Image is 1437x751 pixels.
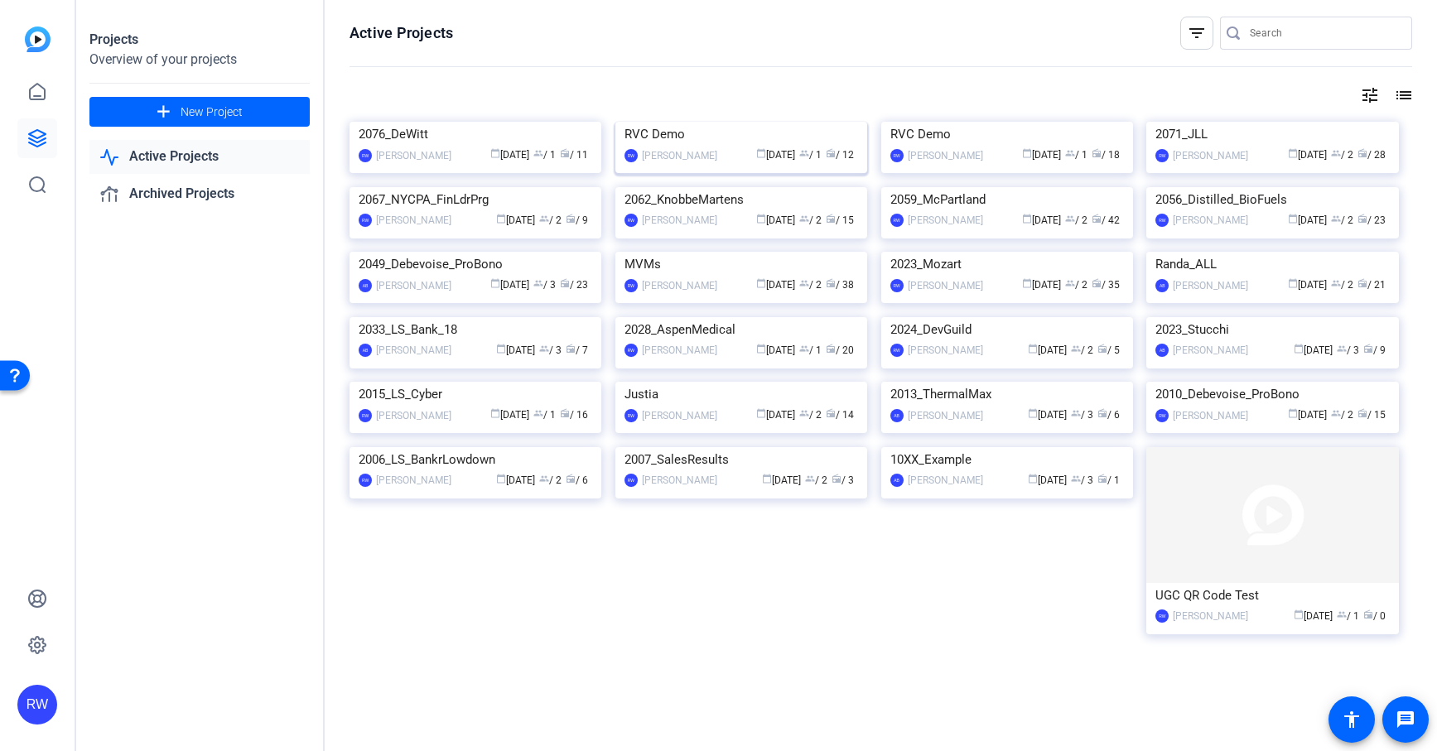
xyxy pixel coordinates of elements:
[1360,85,1380,105] mat-icon: tune
[359,214,372,227] div: RW
[805,474,827,486] span: / 2
[826,408,836,418] span: radio
[756,214,795,226] span: [DATE]
[1288,278,1298,288] span: calendar_today
[496,344,535,356] span: [DATE]
[1092,214,1120,226] span: / 42
[890,317,1124,342] div: 2024_DevGuild
[1173,277,1248,294] div: [PERSON_NAME]
[359,149,372,162] div: RW
[1155,344,1169,357] div: AB
[762,474,772,484] span: calendar_today
[1097,408,1107,418] span: radio
[359,344,372,357] div: AB
[908,212,983,229] div: [PERSON_NAME]
[533,149,556,161] span: / 1
[1173,212,1248,229] div: [PERSON_NAME]
[1337,344,1347,354] span: group
[1065,214,1075,224] span: group
[539,474,549,484] span: group
[805,474,815,484] span: group
[1337,609,1347,619] span: group
[642,407,717,424] div: [PERSON_NAME]
[350,23,453,43] h1: Active Projects
[756,344,766,354] span: calendar_today
[908,407,983,424] div: [PERSON_NAME]
[1331,149,1353,161] span: / 2
[1065,148,1075,158] span: group
[1288,214,1298,224] span: calendar_today
[1288,408,1298,418] span: calendar_today
[566,474,588,486] span: / 6
[1155,187,1389,212] div: 2056_Distilled_BioFuels
[1288,148,1298,158] span: calendar_today
[799,214,822,226] span: / 2
[799,149,822,161] span: / 1
[762,474,801,486] span: [DATE]
[1294,610,1333,622] span: [DATE]
[1331,409,1353,421] span: / 2
[1187,23,1207,43] mat-icon: filter_list
[1028,408,1038,418] span: calendar_today
[1337,344,1359,356] span: / 3
[1155,317,1389,342] div: 2023_Stucchi
[624,187,858,212] div: 2062_KnobbeMartens
[1173,608,1248,624] div: [PERSON_NAME]
[756,149,795,161] span: [DATE]
[1337,610,1359,622] span: / 1
[496,214,506,224] span: calendar_today
[756,408,766,418] span: calendar_today
[756,344,795,356] span: [DATE]
[89,140,310,174] a: Active Projects
[1155,252,1389,277] div: Randa_ALL
[539,474,562,486] span: / 2
[1288,279,1327,291] span: [DATE]
[560,408,570,418] span: radio
[624,409,638,422] div: RW
[624,447,858,472] div: 2007_SalesResults
[496,214,535,226] span: [DATE]
[890,214,904,227] div: RW
[1357,279,1386,291] span: / 21
[89,30,310,50] div: Projects
[1173,407,1248,424] div: [PERSON_NAME]
[1155,149,1169,162] div: RW
[539,344,549,354] span: group
[1363,344,1373,354] span: radio
[1331,214,1341,224] span: group
[826,278,836,288] span: radio
[566,214,588,226] span: / 9
[359,279,372,292] div: AB
[17,685,57,725] div: RW
[490,278,500,288] span: calendar_today
[890,447,1124,472] div: 10XX_Example
[1288,149,1327,161] span: [DATE]
[560,279,588,291] span: / 23
[826,214,854,226] span: / 15
[566,214,576,224] span: radio
[89,97,310,127] button: New Project
[560,409,588,421] span: / 16
[1022,214,1032,224] span: calendar_today
[799,408,809,418] span: group
[1022,279,1061,291] span: [DATE]
[1288,214,1327,226] span: [DATE]
[533,278,543,288] span: group
[890,382,1124,407] div: 2013_ThermalMax
[799,148,809,158] span: group
[1294,344,1333,356] span: [DATE]
[1065,278,1075,288] span: group
[1065,149,1087,161] span: / 1
[359,447,592,472] div: 2006_LS_BankrLowdown
[490,408,500,418] span: calendar_today
[533,148,543,158] span: group
[1071,474,1093,486] span: / 3
[642,342,717,359] div: [PERSON_NAME]
[376,342,451,359] div: [PERSON_NAME]
[1357,278,1367,288] span: radio
[1071,474,1081,484] span: group
[359,409,372,422] div: RW
[1097,474,1107,484] span: radio
[359,252,592,277] div: 2049_Debevoise_ProBono
[1357,214,1386,226] span: / 23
